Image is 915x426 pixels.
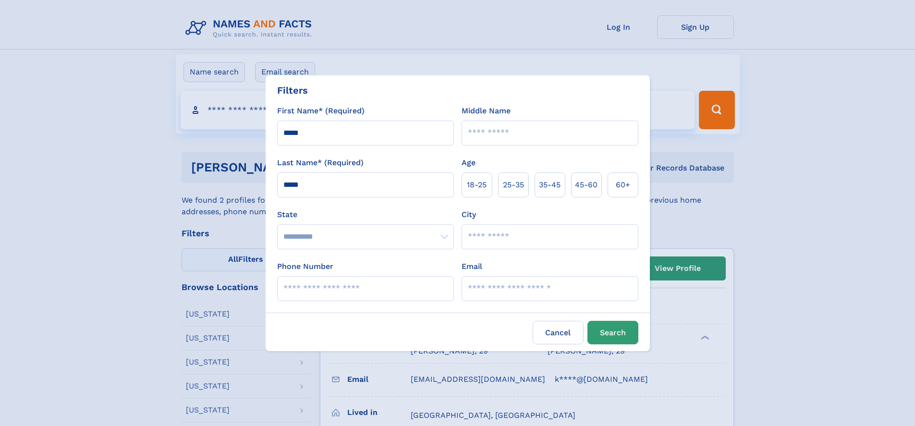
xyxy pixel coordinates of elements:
[539,179,561,191] span: 35‑45
[503,179,524,191] span: 25‑35
[462,261,482,272] label: Email
[277,83,308,97] div: Filters
[575,179,598,191] span: 45‑60
[462,105,511,117] label: Middle Name
[467,179,487,191] span: 18‑25
[277,261,333,272] label: Phone Number
[616,179,630,191] span: 60+
[587,321,638,344] button: Search
[277,105,365,117] label: First Name* (Required)
[277,157,364,169] label: Last Name* (Required)
[462,157,476,169] label: Age
[462,209,476,220] label: City
[277,209,454,220] label: State
[533,321,584,344] label: Cancel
